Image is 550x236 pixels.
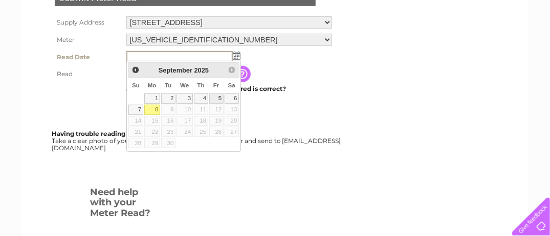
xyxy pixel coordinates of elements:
[370,43,389,51] a: Water
[19,27,72,58] img: logo.png
[52,130,167,137] b: Having trouble reading your meter?
[424,43,455,51] a: Telecoms
[52,66,124,82] th: Read
[482,43,507,51] a: Contact
[395,43,418,51] a: Energy
[180,82,189,88] span: Wednesday
[52,31,124,49] th: Meter
[213,82,219,88] span: Friday
[177,93,193,104] a: 3
[161,93,175,104] a: 2
[233,52,240,60] img: ...
[461,43,476,51] a: Blog
[228,82,235,88] span: Saturday
[197,82,205,88] span: Thursday
[91,185,153,224] h3: Need help with your Meter Read?
[52,14,124,31] th: Supply Address
[132,82,140,88] span: Sunday
[194,93,208,104] a: 4
[52,49,124,66] th: Read Date
[148,82,157,88] span: Monday
[131,66,140,74] span: Prev
[144,93,160,104] a: 1
[517,43,541,51] a: Log out
[124,82,335,96] td: Are you sure the read you have entered is correct?
[209,93,224,104] a: 5
[128,105,143,115] a: 7
[194,66,209,74] span: 2025
[144,105,160,115] a: 8
[225,93,239,104] a: 6
[159,66,192,74] span: September
[357,5,428,18] a: 0333 014 3131
[234,66,253,82] input: Information
[129,64,141,76] a: Prev
[34,6,517,50] div: Clear Business is a trading name of Verastar Limited (registered in [GEOGRAPHIC_DATA] No. 3667643...
[52,130,343,151] div: Take a clear photo of your readings, tell us which supply it's for and send to [EMAIL_ADDRESS][DO...
[165,82,171,88] span: Tuesday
